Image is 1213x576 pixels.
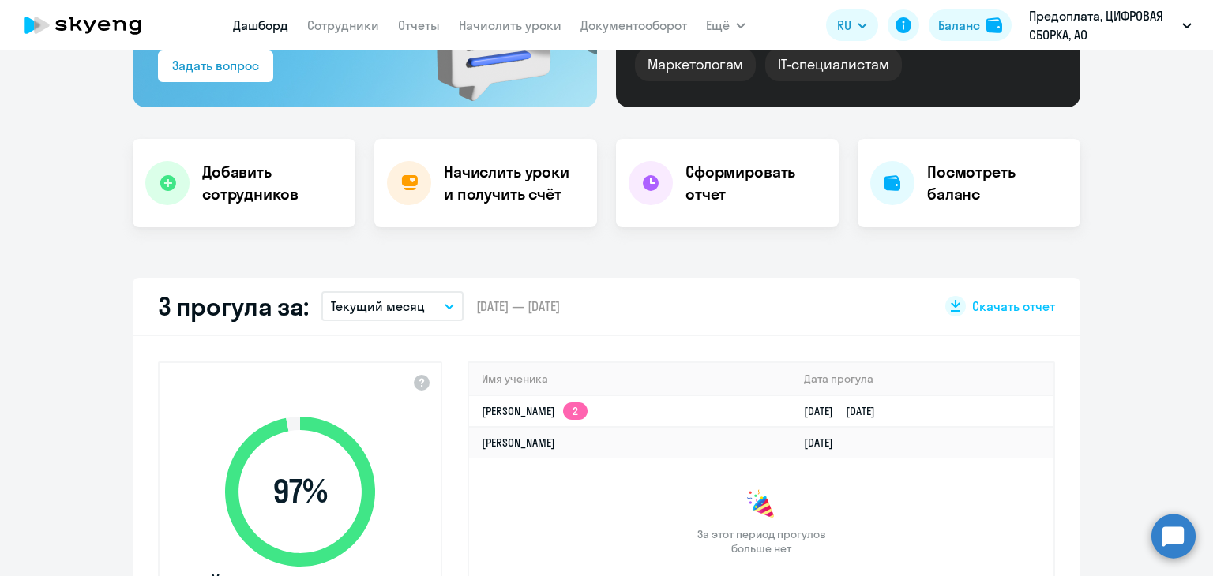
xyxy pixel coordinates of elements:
span: Скачать отчет [972,297,1055,315]
a: [DATE] [804,436,846,450]
a: Дашборд [233,17,288,33]
a: [PERSON_NAME]2 [482,404,588,418]
h4: Добавить сотрудников [202,161,343,205]
span: 97 % [209,473,391,511]
app-skyeng-badge: 2 [563,402,588,420]
h4: Сформировать отчет [685,161,826,205]
button: Ещё [706,9,745,41]
p: Предоплата, ЦИФРОВАЯ СБОРКА, АО [1029,6,1176,44]
div: Маркетологам [635,48,756,81]
span: За этот период прогулов больше нет [695,527,828,555]
th: Дата прогула [791,363,1053,395]
img: balance [986,17,1002,33]
span: [DATE] — [DATE] [476,297,560,315]
th: Имя ученика [469,363,791,395]
a: [PERSON_NAME] [482,436,555,450]
a: Сотрудники [307,17,379,33]
button: RU [826,9,878,41]
img: congrats [745,489,777,521]
a: Отчеты [398,17,440,33]
button: Текущий месяц [321,291,464,321]
h4: Начислить уроки и получить счёт [444,161,581,205]
a: Начислить уроки [459,17,561,33]
span: Ещё [706,16,730,35]
a: Документооборот [580,17,687,33]
h2: 3 прогула за: [158,290,309,322]
div: IT-специалистам [765,48,901,81]
p: Текущий месяц [331,297,425,316]
button: Балансbalance [929,9,1012,41]
div: Задать вопрос [172,56,259,75]
h4: Посмотреть баланс [927,161,1068,205]
button: Задать вопрос [158,50,273,82]
button: Предоплата, ЦИФРОВАЯ СБОРКА, АО [1021,6,1200,44]
div: Баланс [938,16,980,35]
span: RU [837,16,851,35]
a: [DATE][DATE] [804,404,888,418]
